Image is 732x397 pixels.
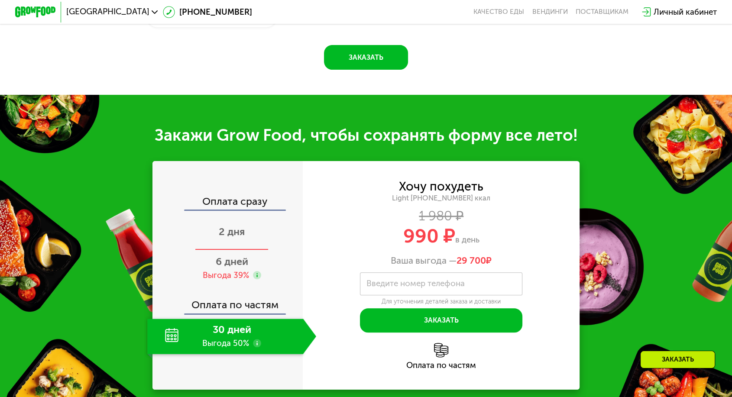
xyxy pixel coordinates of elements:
div: Хочу похудеть [399,181,483,192]
label: Введите номер телефона [366,281,465,287]
span: в день [455,235,479,245]
div: Light [PHONE_NUMBER] ккал [303,194,579,203]
div: Личный кабинет [654,6,717,18]
div: Ваша выгода — [303,255,579,266]
div: Оплата по частям [153,290,303,313]
div: Оплата сразу [153,197,303,210]
span: ₽ [457,255,492,266]
button: Заказать [324,45,408,69]
div: 1 980 ₽ [303,210,579,222]
div: поставщикам [576,8,628,16]
div: Оплата по частям [303,361,579,370]
img: l6xcnZfty9opOoJh.png [434,343,448,357]
a: Вендинги [532,8,568,16]
span: 990 ₽ [403,224,455,248]
a: [PHONE_NUMBER] [163,6,252,18]
div: Выгода 39% [203,270,249,281]
span: 2 дня [219,226,245,238]
span: 29 700 [457,255,486,266]
button: Заказать [360,308,523,332]
div: Для уточнения деталей заказа и доставки [360,298,523,306]
div: Заказать [640,351,715,368]
a: Качество еды [473,8,524,16]
span: 6 дней [216,255,248,268]
span: [GEOGRAPHIC_DATA] [66,8,149,16]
